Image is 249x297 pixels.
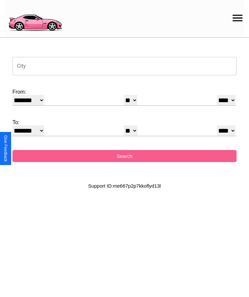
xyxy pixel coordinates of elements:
div: Give Feedback [3,135,8,162]
button: Search [12,150,237,162]
p: Support ID: me667p2p7kkoflyd13l [88,181,161,190]
img: logo [5,3,65,33]
label: From: [12,89,237,95]
label: To: [12,120,237,125]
